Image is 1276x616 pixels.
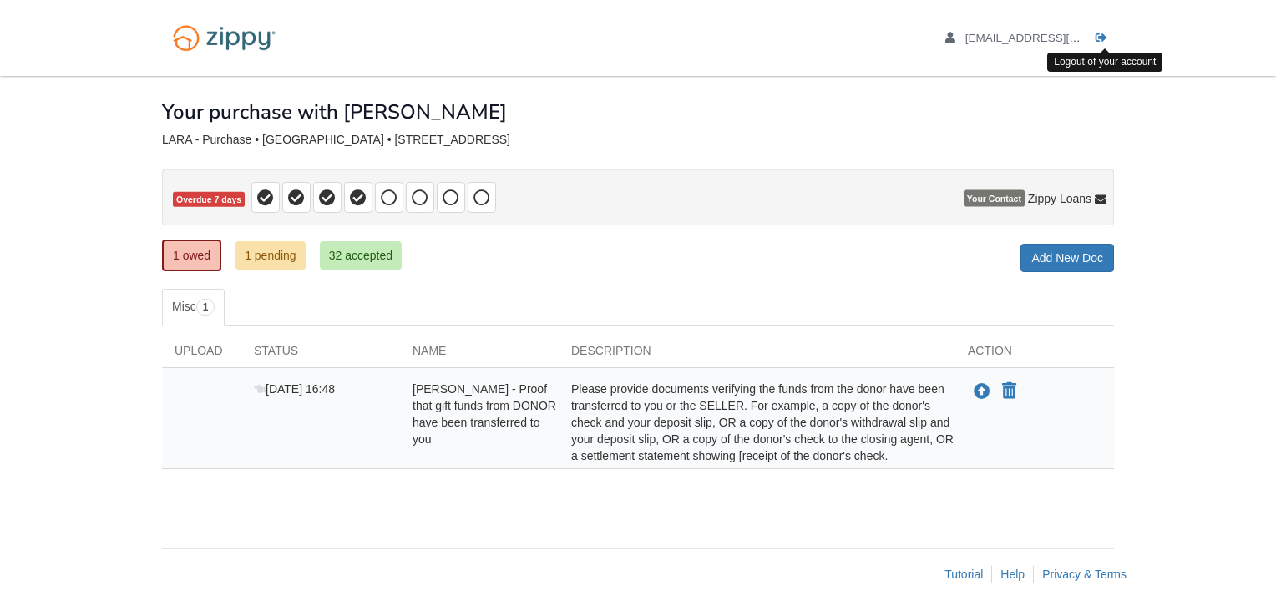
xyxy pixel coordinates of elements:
[1020,244,1114,272] a: Add New Doc
[162,289,225,326] a: Misc
[162,342,241,367] div: Upload
[945,32,1157,48] a: edit profile
[1000,381,1018,401] button: Declare Raquel Lara - Proof that gift funds from DONOR have been transferred to you not applicable
[413,382,556,446] span: [PERSON_NAME] - Proof that gift funds from DONOR have been transferred to you
[1028,190,1091,207] span: Zippy Loans
[235,241,306,270] a: 1 pending
[173,192,245,208] span: Overdue 7 days
[964,190,1025,207] span: Your Contact
[1000,568,1025,581] a: Help
[254,382,335,396] span: [DATE] 16:48
[162,101,507,123] h1: Your purchase with [PERSON_NAME]
[162,17,286,59] img: Logo
[162,133,1114,147] div: LARA - Purchase • [GEOGRAPHIC_DATA] • [STREET_ADDRESS]
[955,342,1114,367] div: Action
[1047,53,1162,72] div: Logout of your account
[1042,568,1127,581] a: Privacy & Terms
[972,381,992,402] button: Upload Raquel Lara - Proof that gift funds from DONOR have been transferred to you
[400,342,559,367] div: Name
[559,342,955,367] div: Description
[320,241,402,270] a: 32 accepted
[196,299,215,316] span: 1
[241,342,400,367] div: Status
[944,568,983,581] a: Tutorial
[1096,32,1114,48] a: Log out
[559,381,955,464] div: Please provide documents verifying the funds from the donor have been transferred to you or the S...
[162,240,221,271] a: 1 owed
[965,32,1157,44] span: raq2121@myyahoo.com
